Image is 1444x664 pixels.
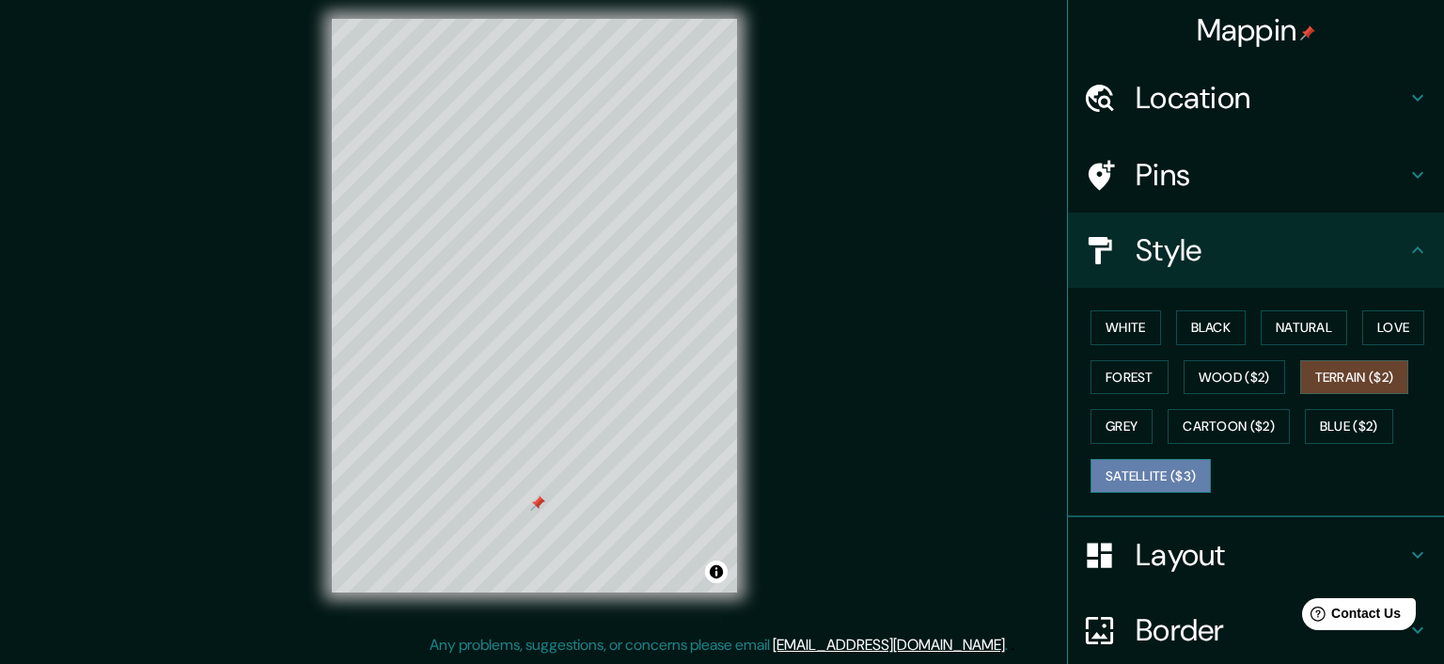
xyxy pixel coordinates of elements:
[1068,60,1444,135] div: Location
[1091,360,1169,395] button: Forest
[1091,459,1211,494] button: Satellite ($3)
[1176,310,1247,345] button: Black
[705,561,728,583] button: Toggle attribution
[1068,137,1444,213] div: Pins
[1011,634,1014,656] div: .
[1136,611,1406,649] h4: Border
[1091,409,1153,444] button: Grey
[430,634,1008,656] p: Any problems, suggestions, or concerns please email .
[1136,156,1406,194] h4: Pins
[1261,310,1347,345] button: Natural
[1197,11,1316,49] h4: Mappin
[1136,536,1406,574] h4: Layout
[1136,79,1406,117] h4: Location
[1091,310,1161,345] button: White
[1277,591,1423,643] iframe: Help widget launcher
[1362,310,1424,345] button: Love
[1008,634,1011,656] div: .
[1184,360,1285,395] button: Wood ($2)
[1305,409,1393,444] button: Blue ($2)
[1136,231,1406,269] h4: Style
[773,635,1005,655] a: [EMAIL_ADDRESS][DOMAIN_NAME]
[1068,517,1444,593] div: Layout
[1300,25,1315,40] img: pin-icon.png
[1168,409,1290,444] button: Cartoon ($2)
[1300,360,1409,395] button: Terrain ($2)
[1068,213,1444,288] div: Style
